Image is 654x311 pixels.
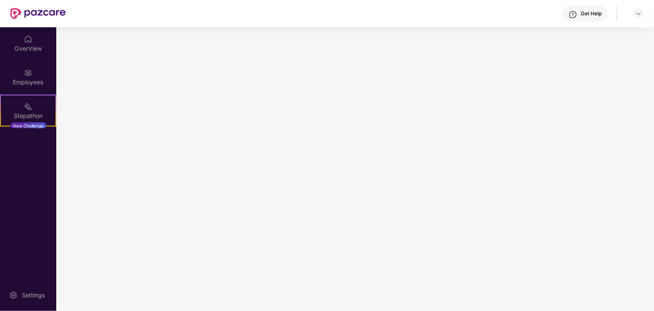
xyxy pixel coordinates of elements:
div: New Challenge [10,122,46,129]
div: Stepathon [1,112,55,120]
img: svg+xml;base64,PHN2ZyBpZD0iRHJvcGRvd24tMzJ4MzIiIHhtbG5zPSJodHRwOi8vd3d3LnczLm9yZy8yMDAwL3N2ZyIgd2... [635,10,642,17]
img: svg+xml;base64,PHN2ZyBpZD0iSG9tZSIgeG1sbnM9Imh0dHA6Ly93d3cudzMub3JnLzIwMDAvc3ZnIiB3aWR0aD0iMjAiIG... [24,35,32,43]
img: svg+xml;base64,PHN2ZyBpZD0iU2V0dGluZy0yMHgyMCIgeG1sbnM9Imh0dHA6Ly93d3cudzMub3JnLzIwMDAvc3ZnIiB3aW... [9,291,17,299]
div: Settings [19,291,47,299]
img: svg+xml;base64,PHN2ZyBpZD0iRW1wbG95ZWVzIiB4bWxucz0iaHR0cDovL3d3dy53My5vcmcvMjAwMC9zdmciIHdpZHRoPS... [24,69,32,77]
img: svg+xml;base64,PHN2ZyB4bWxucz0iaHR0cDovL3d3dy53My5vcmcvMjAwMC9zdmciIHdpZHRoPSIyMSIgaGVpZ2h0PSIyMC... [24,102,32,111]
img: New Pazcare Logo [10,8,66,19]
div: Get Help [581,10,602,17]
img: svg+xml;base64,PHN2ZyBpZD0iSGVscC0zMngzMiIgeG1sbnM9Imh0dHA6Ly93d3cudzMub3JnLzIwMDAvc3ZnIiB3aWR0aD... [569,10,577,19]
